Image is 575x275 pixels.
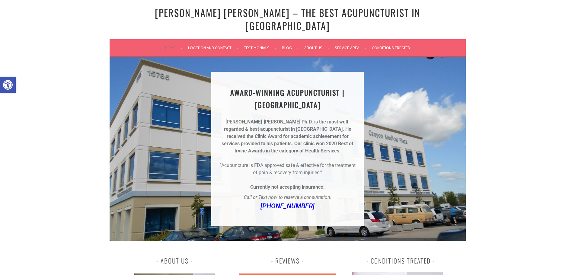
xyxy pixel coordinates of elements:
[352,255,449,266] h3: Conditions Treated
[224,119,350,132] strong: [PERSON_NAME]-[PERSON_NAME] Ph.D. is the most well-regarded & best acupuncturist in [GEOGRAPHIC_D...
[165,44,182,51] a: Home
[219,86,356,111] h1: AWARD-WINNING ACUPUNCTURIST | [GEOGRAPHIC_DATA]
[304,44,329,51] a: About Us
[335,44,366,51] a: Service Area
[244,194,331,200] em: Call or Text now to reserve a consultation:
[126,255,223,266] h3: About Us
[260,202,315,210] a: [PHONE_NUMBER]
[239,255,336,266] h3: Reviews
[372,44,410,51] a: Conditions Treated
[155,5,420,33] a: [PERSON_NAME] [PERSON_NAME] – The Best Acupuncturist In [GEOGRAPHIC_DATA]
[282,44,299,51] a: Blog
[188,44,238,51] a: Location and Contact
[219,162,356,176] p: “Acupuncture is FDA approved safe & effective for the treatment of pain & recovery from injuries.”
[244,44,276,51] a: Testimonials
[250,184,325,190] strong: Currently not accepting insurance.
